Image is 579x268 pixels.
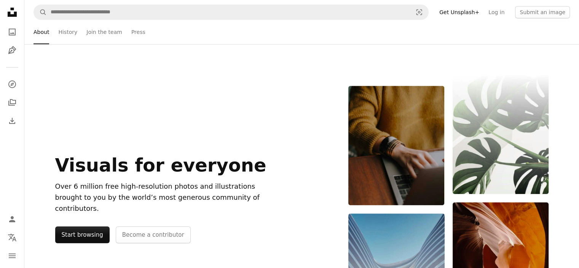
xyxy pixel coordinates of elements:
[5,95,20,110] a: Collections
[131,20,145,44] a: Press
[34,5,47,19] button: Search Unsplash
[116,226,191,243] a: Become a contributor
[5,43,20,58] a: Illustrations
[5,77,20,92] a: Explore
[410,5,428,19] button: Visual search
[5,113,20,128] a: Download History
[5,24,20,40] a: Photos
[515,6,570,18] button: Submit an image
[55,226,110,243] a: Start browsing
[435,6,484,18] a: Get Unsplash+
[5,5,20,21] a: Home — Unsplash
[55,181,265,214] p: Over 6 million free high-resolution photos and illustrations brought to you by the world’s most g...
[484,6,509,18] a: Log in
[5,212,20,227] a: Log in / Sign up
[33,5,429,20] form: Find visuals sitewide
[55,155,297,175] h5: Visuals for everyone
[86,20,122,44] a: Join the team
[58,20,77,44] a: History
[5,230,20,245] button: Language
[5,248,20,263] button: Menu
